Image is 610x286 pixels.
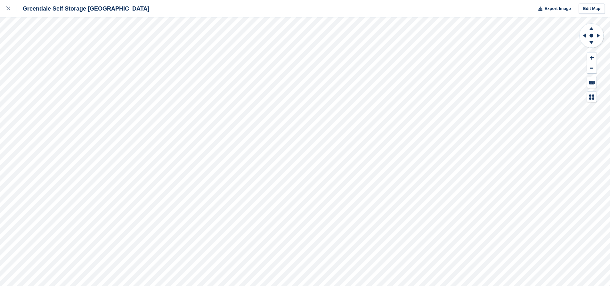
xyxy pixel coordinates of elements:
[544,5,571,12] span: Export Image
[587,53,597,63] button: Zoom In
[534,4,571,14] button: Export Image
[587,77,597,88] button: Keyboard Shortcuts
[587,63,597,74] button: Zoom Out
[587,92,597,102] button: Map Legend
[579,4,605,14] a: Edit Map
[17,5,149,12] div: Greendale Self Storage [GEOGRAPHIC_DATA]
